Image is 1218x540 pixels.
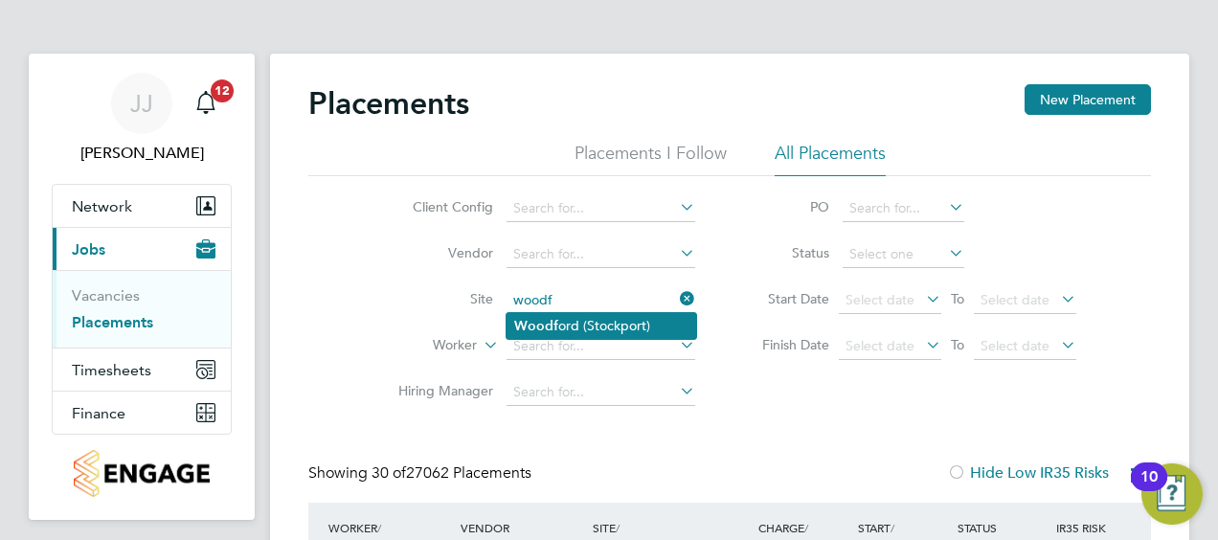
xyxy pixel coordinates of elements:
[72,361,151,379] span: Timesheets
[743,244,829,261] label: Status
[367,336,477,355] label: Worker
[507,379,695,406] input: Search for...
[383,290,493,307] label: Site
[72,404,125,422] span: Finance
[52,142,232,165] span: Julie Jackson
[507,195,695,222] input: Search for...
[945,332,970,357] span: To
[53,392,231,434] button: Finance
[846,291,914,308] span: Select date
[575,142,727,176] li: Placements I Follow
[383,244,493,261] label: Vendor
[945,286,970,311] span: To
[1140,477,1158,502] div: 10
[53,349,231,391] button: Timesheets
[743,336,829,353] label: Finish Date
[72,286,140,304] a: Vacancies
[52,73,232,165] a: JJ[PERSON_NAME]
[72,197,132,215] span: Network
[846,337,914,354] span: Select date
[507,313,696,339] li: ord (Stockport)
[1141,463,1203,525] button: Open Resource Center, 10 new notifications
[775,142,886,176] li: All Placements
[53,228,231,270] button: Jobs
[53,270,231,348] div: Jobs
[29,54,255,520] nav: Main navigation
[72,313,153,331] a: Placements
[72,240,105,259] span: Jobs
[1025,84,1151,115] button: New Placement
[507,241,695,268] input: Search for...
[211,79,234,102] span: 12
[947,463,1109,483] label: Hide Low IR35 Risks
[372,463,531,483] span: 27062 Placements
[843,195,964,222] input: Search for...
[383,198,493,215] label: Client Config
[743,290,829,307] label: Start Date
[507,333,695,360] input: Search for...
[981,291,1049,308] span: Select date
[187,73,225,134] a: 12
[514,318,558,334] b: Woodf
[507,287,695,314] input: Search for...
[308,84,469,123] h2: Placements
[52,450,232,497] a: Go to home page
[308,463,535,484] div: Showing
[130,91,153,116] span: JJ
[383,382,493,399] label: Hiring Manager
[74,450,209,497] img: countryside-properties-logo-retina.png
[53,185,231,227] button: Network
[981,337,1049,354] span: Select date
[743,198,829,215] label: PO
[372,463,406,483] span: 30 of
[843,241,964,268] input: Select one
